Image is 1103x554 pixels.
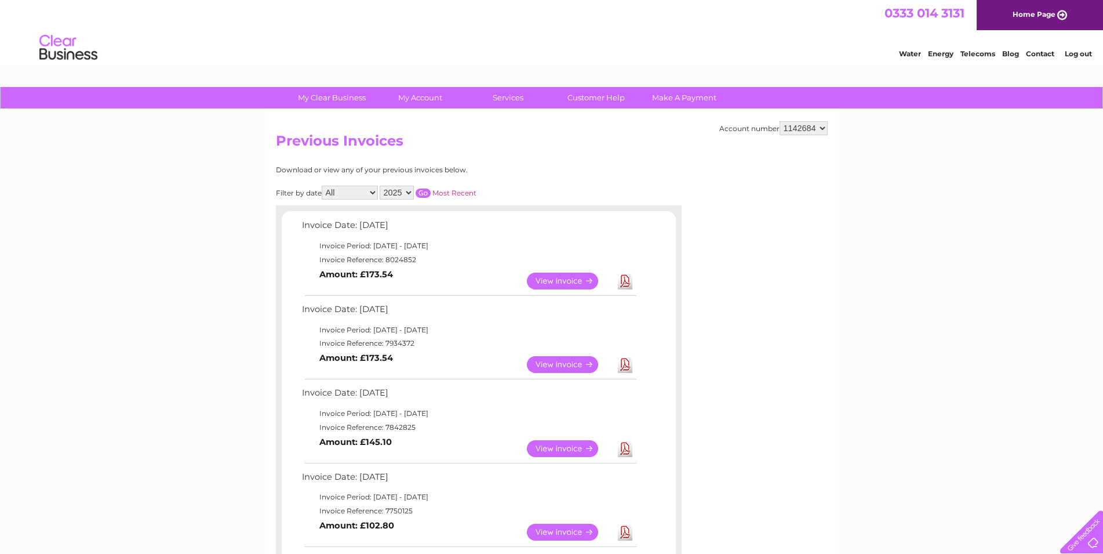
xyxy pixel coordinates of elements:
[276,166,580,174] div: Download or view any of your previous invoices below.
[928,49,953,58] a: Energy
[527,273,612,289] a: View
[276,133,828,155] h2: Previous Invoices
[299,253,638,267] td: Invoice Reference: 8024852
[618,273,632,289] a: Download
[299,421,638,434] td: Invoice Reference: 7842825
[299,407,638,421] td: Invoice Period: [DATE] - [DATE]
[636,87,732,108] a: Make A Payment
[1002,49,1019,58] a: Blog
[527,440,612,457] a: View
[960,49,995,58] a: Telecoms
[299,469,638,491] td: Invoice Date: [DATE]
[1065,49,1092,58] a: Log out
[372,87,468,108] a: My Account
[278,6,826,56] div: Clear Business is a trading name of Verastar Limited (registered in [GEOGRAPHIC_DATA] No. 3667643...
[299,385,638,407] td: Invoice Date: [DATE]
[299,323,638,337] td: Invoice Period: [DATE] - [DATE]
[39,30,98,66] img: logo.png
[299,336,638,350] td: Invoice Reference: 7934372
[319,437,392,447] b: Amount: £145.10
[299,239,638,253] td: Invoice Period: [DATE] - [DATE]
[548,87,644,108] a: Customer Help
[284,87,380,108] a: My Clear Business
[527,524,612,541] a: View
[299,218,638,239] td: Invoice Date: [DATE]
[276,186,580,200] div: Filter by date
[319,353,393,363] b: Amount: £173.54
[432,189,476,197] a: Most Recent
[618,524,632,541] a: Download
[299,490,638,504] td: Invoice Period: [DATE] - [DATE]
[299,302,638,323] td: Invoice Date: [DATE]
[899,49,921,58] a: Water
[1026,49,1054,58] a: Contact
[618,440,632,457] a: Download
[319,269,393,280] b: Amount: £173.54
[527,356,612,373] a: View
[719,121,828,135] div: Account number
[299,504,638,518] td: Invoice Reference: 7750125
[618,356,632,373] a: Download
[460,87,556,108] a: Services
[884,6,964,20] a: 0333 014 3131
[319,520,394,531] b: Amount: £102.80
